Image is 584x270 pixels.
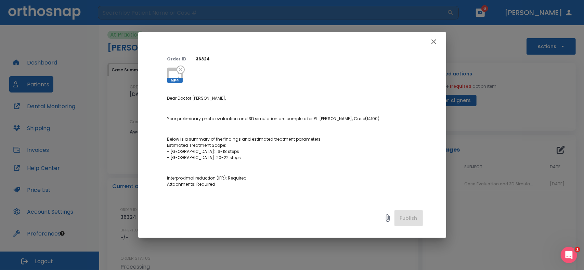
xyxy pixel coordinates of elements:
span: MP4 [167,78,183,83]
span: 1 [575,247,580,252]
p: Dear Doctor [PERSON_NAME], [167,95,423,101]
p: Your preliminary photo evaluation and 3D simulation are complete for Pt. [PERSON_NAME], Case(14100). [167,116,423,122]
iframe: Intercom live chat [561,247,577,263]
p: Below is a summary of the findings and estimated treatment parameters. Estimated Treatment Scope:... [167,136,423,161]
p: 36324 [196,56,423,62]
p: Order ID [167,56,188,62]
p: Interproximal reduction (IPR): Required Attachments: Required [167,175,423,187]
